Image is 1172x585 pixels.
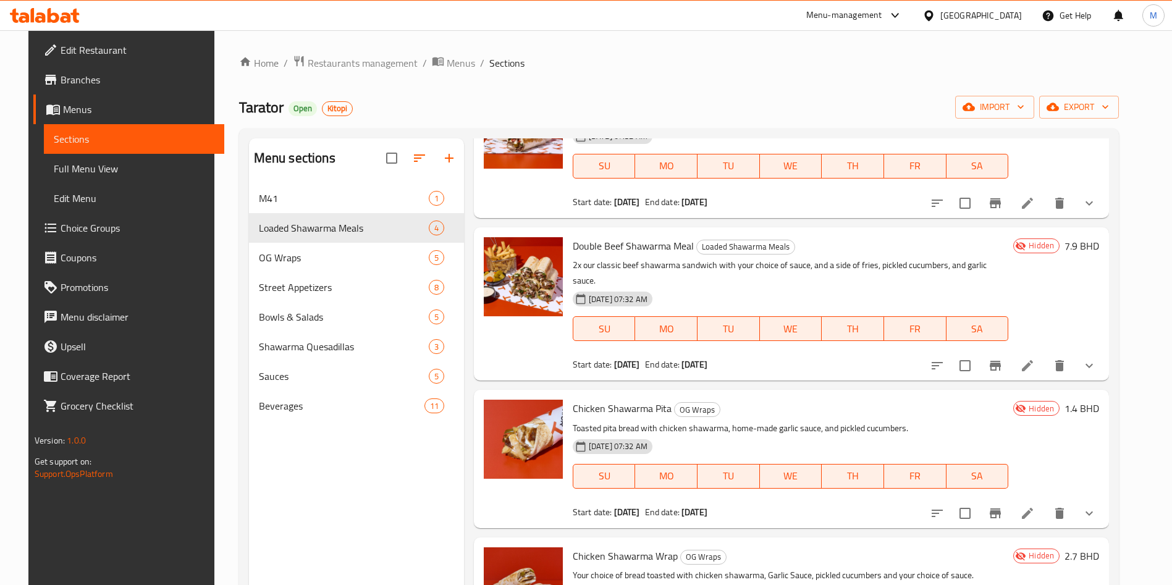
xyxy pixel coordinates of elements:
a: Upsell [33,332,224,361]
span: Start date: [573,194,612,210]
li: / [284,56,288,70]
span: Menus [447,56,475,70]
button: TH [822,464,884,489]
p: 2x our classic beef shawarma sandwich with your choice of sauce, and a side of fries, pickled cuc... [573,258,1008,288]
span: Full Menu View [54,161,214,176]
span: Sections [54,132,214,146]
div: Sauces5 [249,361,464,391]
a: Edit Menu [44,183,224,213]
span: Edit Menu [54,191,214,206]
button: Branch-specific-item [980,351,1010,381]
div: OG Wraps5 [249,243,464,272]
button: TU [698,464,760,489]
span: Chicken Shawarma Wrap [573,547,678,565]
span: Shawarma Quesadillas [259,339,429,354]
svg: Show Choices [1082,358,1097,373]
span: Grocery Checklist [61,398,214,413]
span: Sauces [259,369,429,384]
div: items [429,221,444,235]
span: End date: [645,504,680,520]
span: 1 [429,193,444,204]
span: 5 [429,371,444,382]
span: Beverages [259,398,424,413]
button: Branch-specific-item [980,188,1010,218]
a: Restaurants management [293,55,418,71]
li: / [480,56,484,70]
span: OG Wraps [259,250,429,265]
span: FR [889,320,942,338]
button: import [955,96,1034,119]
p: Toasted pita bread with chicken shawarma, home-made garlic sauce, and pickled cucumbers. [573,421,1008,436]
button: TH [822,316,884,341]
li: / [423,56,427,70]
a: Edit menu item [1020,358,1035,373]
span: Bowls & Salads [259,309,429,324]
span: SA [951,467,1004,485]
span: TU [702,157,755,175]
div: Beverages11 [249,391,464,421]
span: TU [702,320,755,338]
a: Branches [33,65,224,95]
button: show more [1074,351,1104,381]
img: Chicken Shawarma Pita [484,400,563,479]
h6: 7.9 BHD [1064,237,1099,255]
span: Sections [489,56,525,70]
span: TH [827,157,879,175]
span: Hidden [1024,550,1059,562]
h6: 1.4 BHD [1064,400,1099,417]
span: Street Appetizers [259,280,429,295]
div: Loaded Shawarma Meals4 [249,213,464,243]
div: Loaded Shawarma Meals [696,240,795,255]
p: Your choice of bread toasted with chicken shawarma, Garlic Sauce, pickled cucumbers and your choi... [573,568,1008,583]
a: Menus [33,95,224,124]
button: SU [573,464,636,489]
button: TU [698,316,760,341]
span: import [965,99,1024,115]
b: [DATE] [614,356,640,372]
span: SU [578,157,631,175]
span: 1.0.0 [67,432,86,448]
span: TU [702,467,755,485]
div: items [429,280,444,295]
span: Loaded Shawarma Meals [259,221,429,235]
span: 8 [429,282,444,293]
button: delete [1045,351,1074,381]
a: Coupons [33,243,224,272]
div: Street Appetizers8 [249,272,464,302]
span: Upsell [61,339,214,354]
div: items [429,309,444,324]
button: delete [1045,499,1074,528]
span: Double Beef Shawarma Meal [573,237,694,255]
span: Menu disclaimer [61,309,214,324]
button: export [1039,96,1119,119]
div: M41 [259,191,429,206]
span: 5 [429,252,444,264]
span: MO [640,320,693,338]
button: sort-choices [922,351,952,381]
button: TH [822,154,884,179]
span: Branches [61,72,214,87]
button: WE [760,464,822,489]
span: Select all sections [379,145,405,171]
span: 11 [425,400,444,412]
button: MO [635,316,698,341]
b: [DATE] [681,356,707,372]
div: OG Wraps [680,550,727,565]
button: FR [884,154,946,179]
span: Start date: [573,504,612,520]
span: Menus [63,102,214,117]
a: Grocery Checklist [33,391,224,421]
span: 3 [429,341,444,353]
div: Shawarma Quesadillas3 [249,332,464,361]
span: SA [951,320,1004,338]
div: items [429,339,444,354]
div: M411 [249,183,464,213]
div: [GEOGRAPHIC_DATA] [940,9,1022,22]
button: SU [573,316,636,341]
span: TH [827,467,879,485]
button: SU [573,154,636,179]
span: WE [765,467,817,485]
span: Sort sections [405,143,434,173]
